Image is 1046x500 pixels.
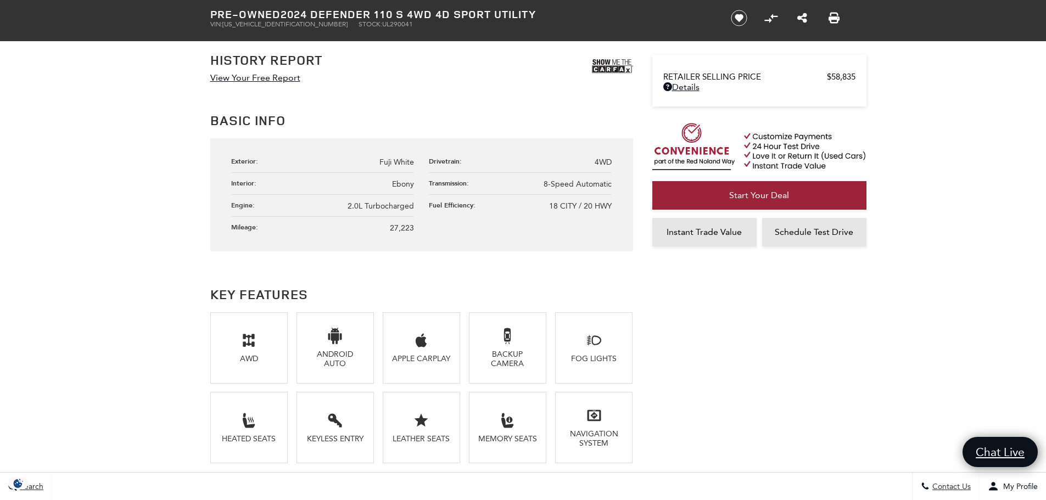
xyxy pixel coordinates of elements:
[980,473,1046,500] button: Open user profile menu
[592,53,633,80] img: Show me the Carfax
[382,20,413,28] span: UL290041
[797,12,807,25] a: Share this Pre-Owned 2024 Defender 110 S 4WD 4D Sport Utility
[210,8,713,20] h1: 2024 Defender 110 S 4WD 4D Sport Utility
[775,227,853,237] span: Schedule Test Drive
[429,200,481,210] div: Fuel Efficiency:
[930,482,971,491] span: Contact Us
[231,156,264,166] div: Exterior:
[663,72,855,82] a: Retailer Selling Price $58,835
[549,201,612,211] span: 18 CITY / 20 HWY
[478,434,538,443] div: Memory Seats
[729,190,789,200] span: Start Your Deal
[963,437,1038,467] a: Chat Live
[663,72,827,82] span: Retailer Selling Price
[595,158,612,167] span: 4WD
[429,156,467,166] div: Drivetrain:
[210,53,322,67] h2: History Report
[763,10,779,26] button: Compare Vehicle
[652,218,757,246] a: Instant Trade Value
[663,82,855,92] a: Details
[392,179,414,189] span: Ebony
[391,354,451,363] div: Apple CarPlay
[210,110,633,130] h2: Basic Info
[219,354,279,363] div: AWD
[429,178,474,188] div: Transmission:
[210,284,633,304] h2: Key Features
[379,158,414,167] span: Fuji White
[390,223,414,233] span: 27,223
[478,350,538,368] div: Backup Camera
[359,20,382,28] span: Stock:
[210,72,300,83] a: View Your Free Report
[762,218,866,246] a: Schedule Test Drive
[652,181,866,210] a: Start Your Deal
[231,178,262,188] div: Interior:
[219,434,279,443] div: Heated Seats
[391,434,451,443] div: Leather Seats
[210,20,222,28] span: VIN:
[231,200,260,210] div: Engine:
[544,179,612,189] span: 8-Speed Automatic
[564,429,624,448] div: Navigation System
[5,477,31,489] section: Click to Open Cookie Consent Modal
[564,354,624,363] div: Fog Lights
[829,12,840,25] a: Print this Pre-Owned 2024 Defender 110 S 4WD 4D Sport Utility
[5,477,31,489] img: Opt-Out Icon
[348,201,414,211] span: 2.0L Turbocharged
[305,350,365,368] div: Android Auto
[970,445,1030,459] span: Chat Live
[999,482,1038,491] span: My Profile
[727,9,751,27] button: Save vehicle
[827,72,855,82] span: $58,835
[231,222,264,232] div: Mileage:
[667,227,742,237] span: Instant Trade Value
[210,7,281,21] strong: Pre-Owned
[305,434,365,443] div: Keyless Entry
[222,20,348,28] span: [US_VEHICLE_IDENTIFICATION_NUMBER]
